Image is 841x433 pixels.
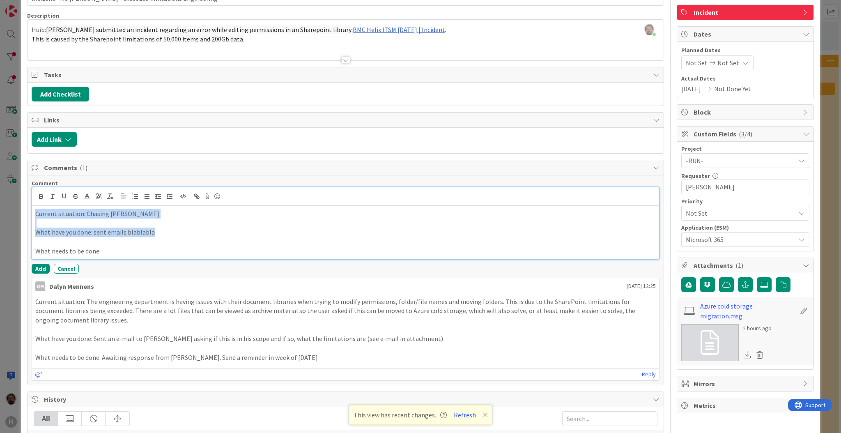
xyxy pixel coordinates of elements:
span: Comment [32,180,58,187]
span: Tasks [44,70,649,80]
span: Microsoft 365 [686,234,791,245]
a: Reply [642,369,656,380]
p: Current situation: The engineering department is having issues with their document libraries when... [35,297,656,325]
span: . [445,25,446,34]
span: Not Set [686,207,791,219]
span: This is caused by the Sharepoint limitations of 50.000 items and 200Gb data. [32,35,244,43]
span: ( 1 ) [80,164,87,172]
button: Cancel [54,264,79,274]
p: What have you done: sent emails blablabla [35,228,656,237]
div: Project [681,146,809,152]
button: Add Checklist [32,87,89,101]
span: -RUN- [686,155,791,166]
span: Not Set [717,58,739,68]
div: DM [35,281,45,291]
div: Priority [681,198,809,204]
span: Dates [694,29,799,39]
img: OnCl7LGpK6aSgKCc2ZdSmTqaINaX6qd1.png [643,24,655,35]
div: 2 hours ago [743,324,772,333]
p: Current situation: Chasing [PERSON_NAME] [35,209,656,219]
span: [PERSON_NAME] submitted an incident regarding an error while editing permissions in an Sharepoint... [46,25,353,34]
span: Mirrors [694,379,799,389]
p: Huib: [32,25,659,35]
span: Attachments [694,260,799,270]
div: Dalyn Mennens [49,281,94,291]
span: Comments [44,163,649,173]
button: Add Link [32,132,77,147]
span: Actual Dates [681,74,809,83]
span: History [44,394,649,404]
button: Add [32,264,50,274]
span: Metrics [694,401,799,410]
span: This view has recent changes. [354,410,447,420]
span: Custom Fields [694,129,799,139]
span: Block [694,107,799,117]
span: [DATE] 12:25 [627,282,656,290]
span: ( 1 ) [735,261,743,269]
input: Search... [562,411,657,426]
a: Azure cold storage migration.msg [700,301,795,321]
span: Planned Dates [681,46,809,55]
p: What needs to be done: Awaiting response from [PERSON_NAME]. Send a reminder in week of [DATE] [35,353,656,362]
label: Requester [681,172,710,180]
span: Support [17,1,37,11]
span: Description [27,12,59,19]
div: All [34,412,58,426]
span: Not Set [686,58,708,68]
span: Incident [694,7,799,17]
p: What needs to be done: [35,246,656,256]
span: ( 3/4 ) [739,130,752,138]
p: What have you done: Sent an e-mail to [PERSON_NAME] asking if this is in his scope and if so, wha... [35,334,656,343]
a: BMC Helix ITSM [DATE] | Incident [353,25,445,34]
span: [DATE] [681,84,701,94]
span: Not Done Yet [714,84,751,94]
button: Refresh [451,410,479,420]
span: Links [44,115,649,125]
div: Application (ESM) [681,225,809,230]
div: Download [743,350,752,360]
